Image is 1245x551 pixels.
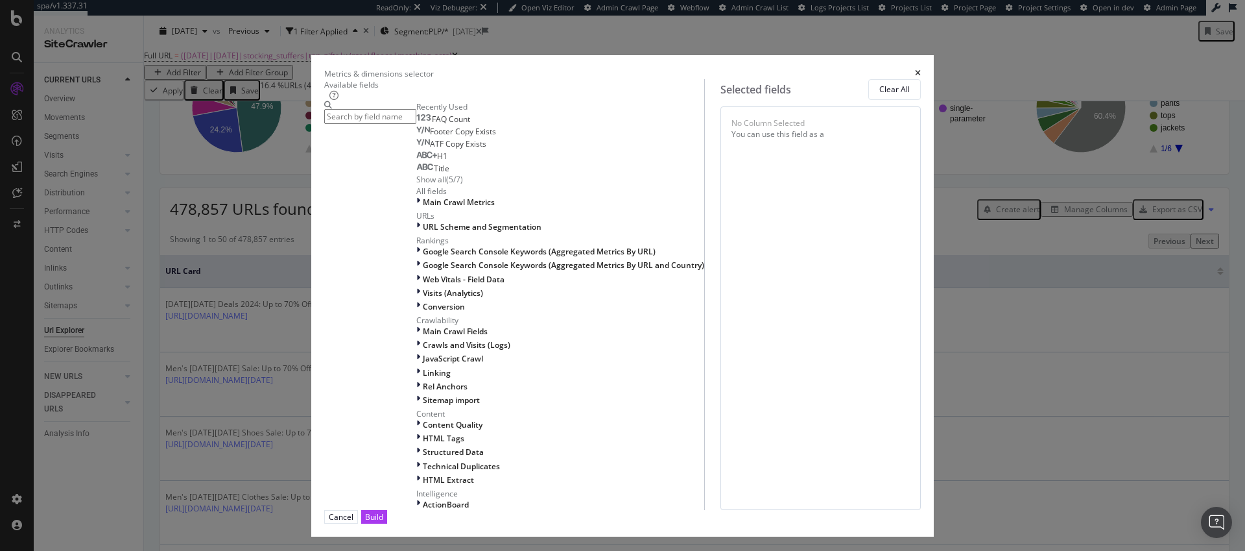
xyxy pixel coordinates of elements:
span: Conversion [423,301,465,312]
span: Web Vitals - Field Data [423,274,504,285]
span: Crawls and Visits (Logs) [423,339,510,350]
span: Google Search Console Keywords (Aggregated Metrics By URL and Country) [423,260,704,271]
div: Rankings [416,235,704,246]
span: Google Search Console Keywords (Aggregated Metrics By URL) [423,246,656,257]
span: Main Crawl Metrics [423,197,495,208]
span: ATF Copy Exists [430,138,486,149]
div: Content [416,408,704,419]
div: ( 5 / 7 ) [446,174,463,185]
button: Build [361,510,387,524]
div: modal [311,55,934,537]
div: Recently Used [416,101,704,112]
div: Open Intercom Messenger [1201,507,1232,538]
div: Cancel [329,511,353,522]
div: Available fields [324,79,704,90]
span: Title [434,163,449,174]
span: Rel Anchors [423,381,468,392]
span: Linking [423,367,451,378]
input: Search by field name [324,109,416,124]
div: Selected fields [720,82,791,97]
div: All fields [416,186,704,197]
span: Technical Duplicates [423,461,500,472]
button: Clear All [868,79,921,100]
div: Crawlability [416,315,704,326]
span: Structured Data [423,447,484,458]
button: Cancel [324,510,358,524]
span: Content Quality [423,419,482,430]
div: Clear All [879,84,910,95]
span: Footer Copy Exists [430,126,496,137]
div: Metrics & dimensions selector [324,68,434,79]
span: H1 [437,151,447,162]
span: Visits (Analytics) [423,288,483,299]
span: HTML Extract [423,474,474,485]
div: No Column Selected [731,117,805,129]
span: FAQ Count [432,114,470,125]
div: times [915,68,921,79]
span: ActionBoard [423,499,469,510]
span: Main Crawl Fields [423,326,488,337]
div: Show all [416,174,446,185]
span: URL Scheme and Segmentation [423,221,541,232]
span: JavaScript Crawl [423,353,483,364]
span: Sitemap import [423,395,480,406]
span: HTML Tags [423,433,464,444]
div: Build [365,511,383,522]
div: You can use this field as a [731,129,910,140]
div: Intelligence [416,488,704,499]
div: URLs [416,210,704,221]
